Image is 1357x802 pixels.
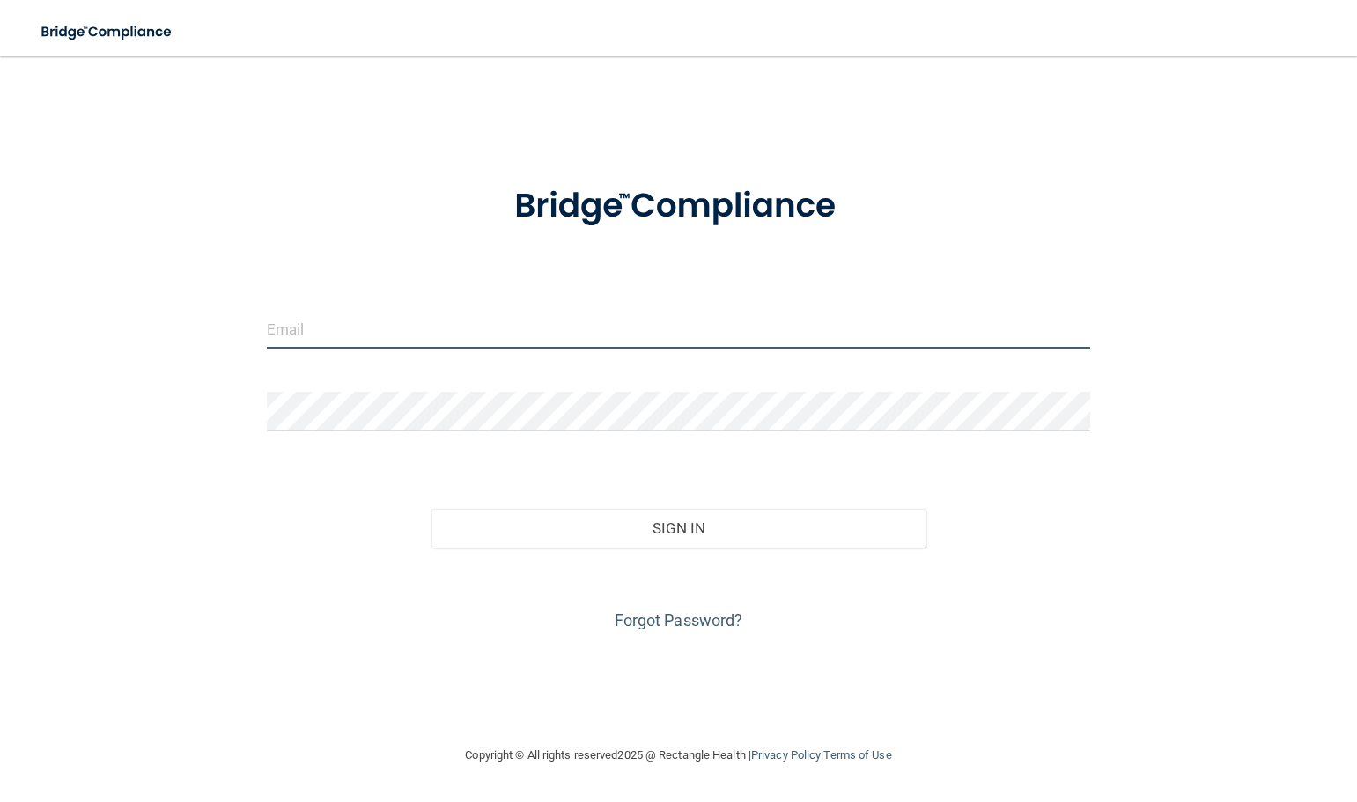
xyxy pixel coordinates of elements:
a: Forgot Password? [615,611,743,629]
a: Terms of Use [823,748,891,762]
input: Email [267,309,1090,349]
img: bridge_compliance_login_screen.278c3ca4.svg [479,162,878,251]
div: Copyright © All rights reserved 2025 @ Rectangle Health | | [358,727,1000,784]
a: Privacy Policy [751,748,821,762]
button: Sign In [431,509,926,548]
img: bridge_compliance_login_screen.278c3ca4.svg [26,14,188,50]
